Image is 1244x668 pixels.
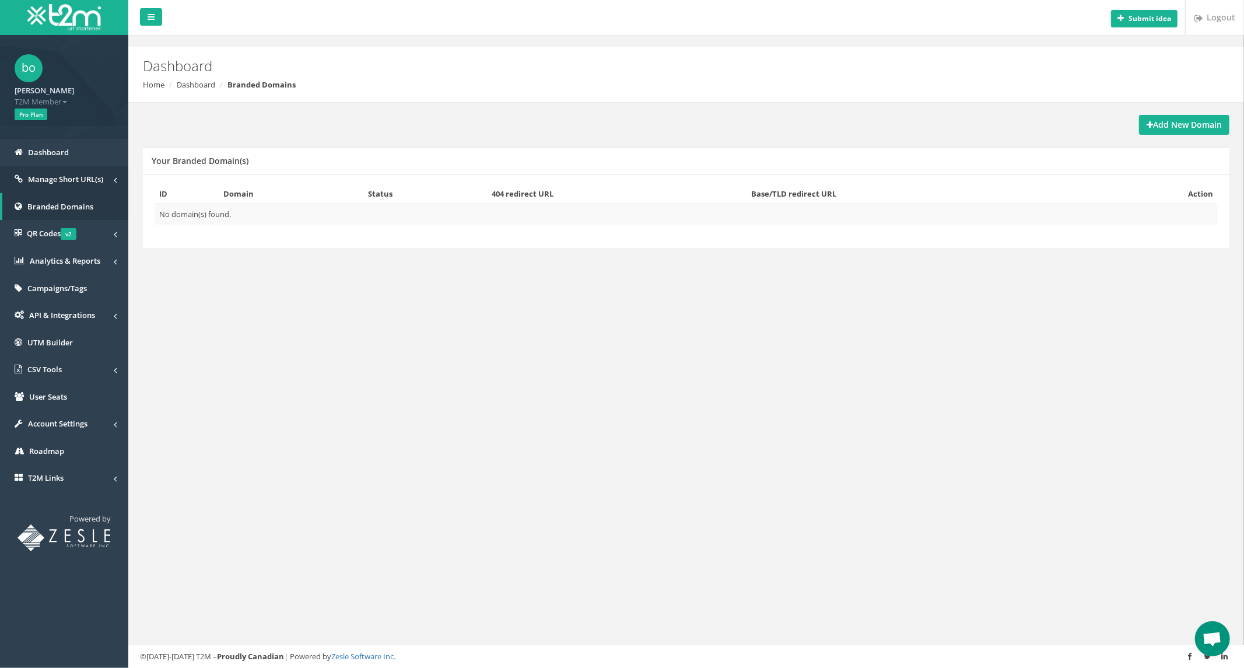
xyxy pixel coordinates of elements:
[28,473,64,483] span: T2M Links
[29,310,95,320] span: API & Integrations
[28,418,87,429] span: Account Settings
[27,337,73,348] span: UTM Builder
[15,96,114,107] span: T2M Member
[27,283,87,293] span: Campaigns/Tags
[29,391,67,402] span: User Seats
[17,524,111,551] img: T2M URL Shortener powered by Zesle Software Inc.
[1111,10,1178,27] button: Submit idea
[331,651,395,662] a: Zesle Software Inc.
[155,204,1218,225] td: No domain(s) found.
[29,446,64,456] span: Roadmap
[487,184,747,204] th: 404 redirect URL
[227,79,296,90] strong: Branded Domains
[1139,115,1229,135] a: Add New Domain
[27,4,101,30] img: T2M
[15,54,43,82] span: bo
[1092,184,1218,204] th: Action
[217,651,284,662] strong: Proudly Canadian
[28,147,69,158] span: Dashboard
[28,174,103,184] span: Manage Short URL(s)
[152,156,248,165] h5: Your Branded Domain(s)
[1129,13,1171,23] b: Submit idea
[15,82,114,107] a: [PERSON_NAME] T2M Member
[15,85,74,96] strong: [PERSON_NAME]
[140,651,1232,662] div: ©[DATE]-[DATE] T2M – | Powered by
[69,513,111,524] span: Powered by
[155,184,219,204] th: ID
[177,79,215,90] a: Dashboard
[143,79,164,90] a: Home
[1195,621,1230,656] a: Open chat
[27,228,76,239] span: QR Codes
[61,228,76,240] span: v2
[143,58,1046,74] h2: Dashboard
[27,364,62,375] span: CSV Tools
[363,184,487,204] th: Status
[747,184,1092,204] th: Base/TLD redirect URL
[219,184,363,204] th: Domain
[15,109,47,120] span: Pro Plan
[27,201,93,212] span: Branded Domains
[1147,119,1222,130] strong: Add New Domain
[30,256,100,266] span: Analytics & Reports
